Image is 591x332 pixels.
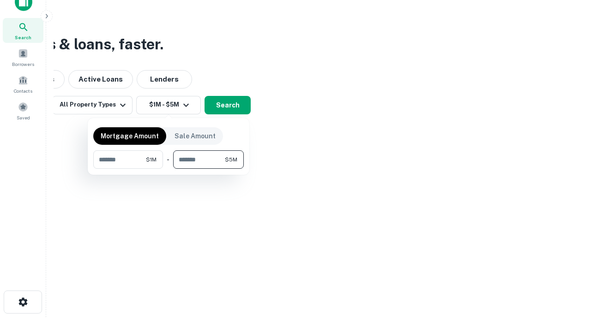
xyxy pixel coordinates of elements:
[225,155,237,164] span: $5M
[101,131,159,141] p: Mortgage Amount
[545,258,591,302] iframe: Chat Widget
[175,131,216,141] p: Sale Amount
[167,150,169,169] div: -
[146,155,157,164] span: $1M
